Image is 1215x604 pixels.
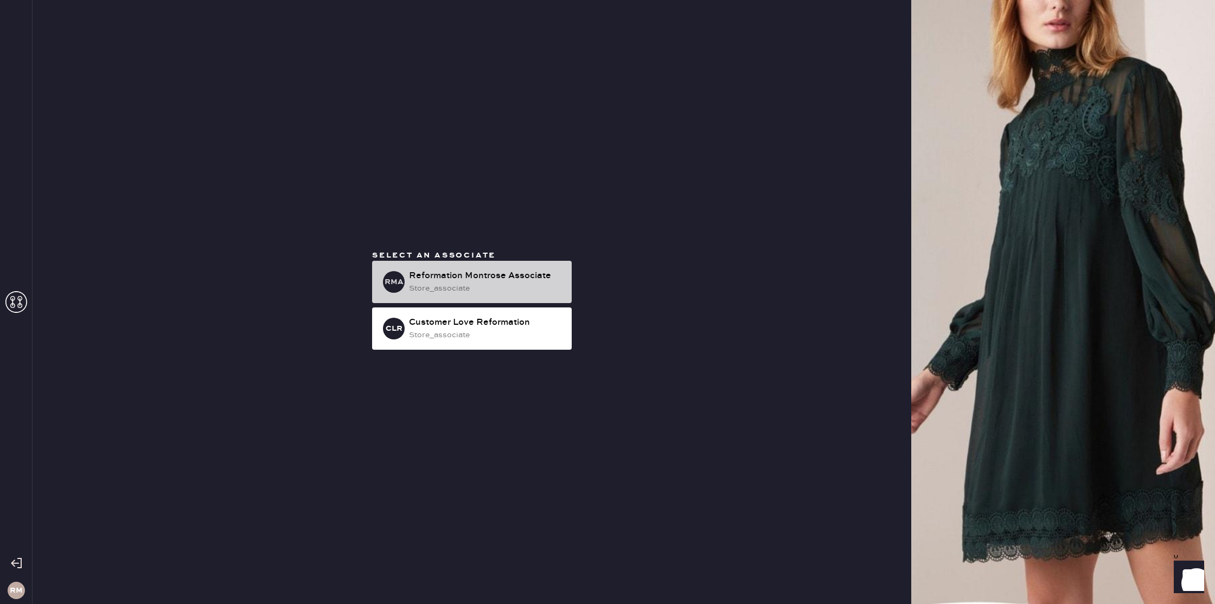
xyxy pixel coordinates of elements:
iframe: Front Chat [1163,555,1210,602]
h3: RM [10,587,23,594]
h3: CLR [386,325,402,332]
div: Customer Love Reformation [409,316,563,329]
span: Select an associate [372,250,496,260]
div: store_associate [409,282,563,294]
div: store_associate [409,329,563,341]
div: Reformation Montrose Associate [409,269,563,282]
h3: RMA [385,278,404,286]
